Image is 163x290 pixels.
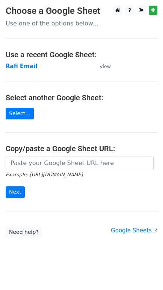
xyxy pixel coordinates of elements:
[6,108,34,119] a: Select...
[6,144,157,153] h4: Copy/paste a Google Sheet URL:
[6,172,83,177] small: Example: [URL][DOMAIN_NAME]
[111,227,157,234] a: Google Sheets
[6,19,157,27] p: Use one of the options below...
[6,93,157,102] h4: Select another Google Sheet:
[6,226,42,238] a: Need help?
[6,186,25,198] input: Next
[92,63,111,70] a: View
[6,63,37,70] a: Rafi Email
[6,6,157,16] h3: Choose a Google Sheet
[6,50,157,59] h4: Use a recent Google Sheet:
[6,156,154,170] input: Paste your Google Sheet URL here
[100,64,111,69] small: View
